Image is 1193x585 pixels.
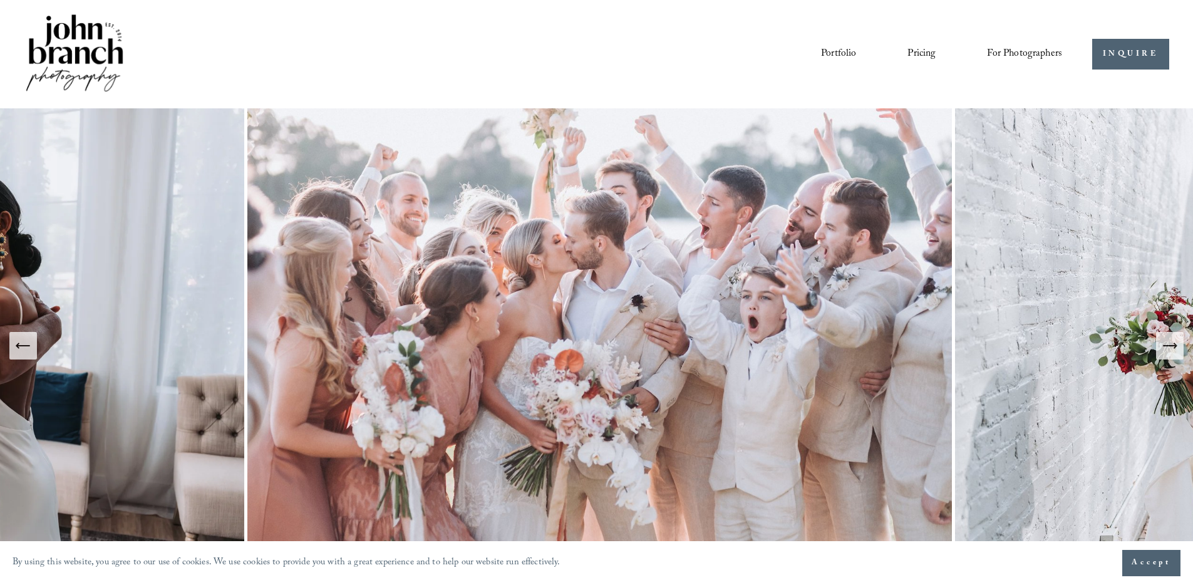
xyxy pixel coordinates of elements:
[24,12,125,96] img: John Branch IV Photography
[987,44,1062,64] span: For Photographers
[1092,39,1169,70] a: INQUIRE
[1156,332,1184,360] button: Next Slide
[9,332,37,360] button: Previous Slide
[987,43,1062,65] a: folder dropdown
[1132,557,1171,569] span: Accept
[821,43,856,65] a: Portfolio
[907,43,936,65] a: Pricing
[244,108,955,582] img: A wedding party celebrating outdoors, featuring a bride and groom kissing amidst cheering bridesm...
[1122,550,1180,576] button: Accept
[13,554,560,572] p: By using this website, you agree to our use of cookies. We use cookies to provide you with a grea...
